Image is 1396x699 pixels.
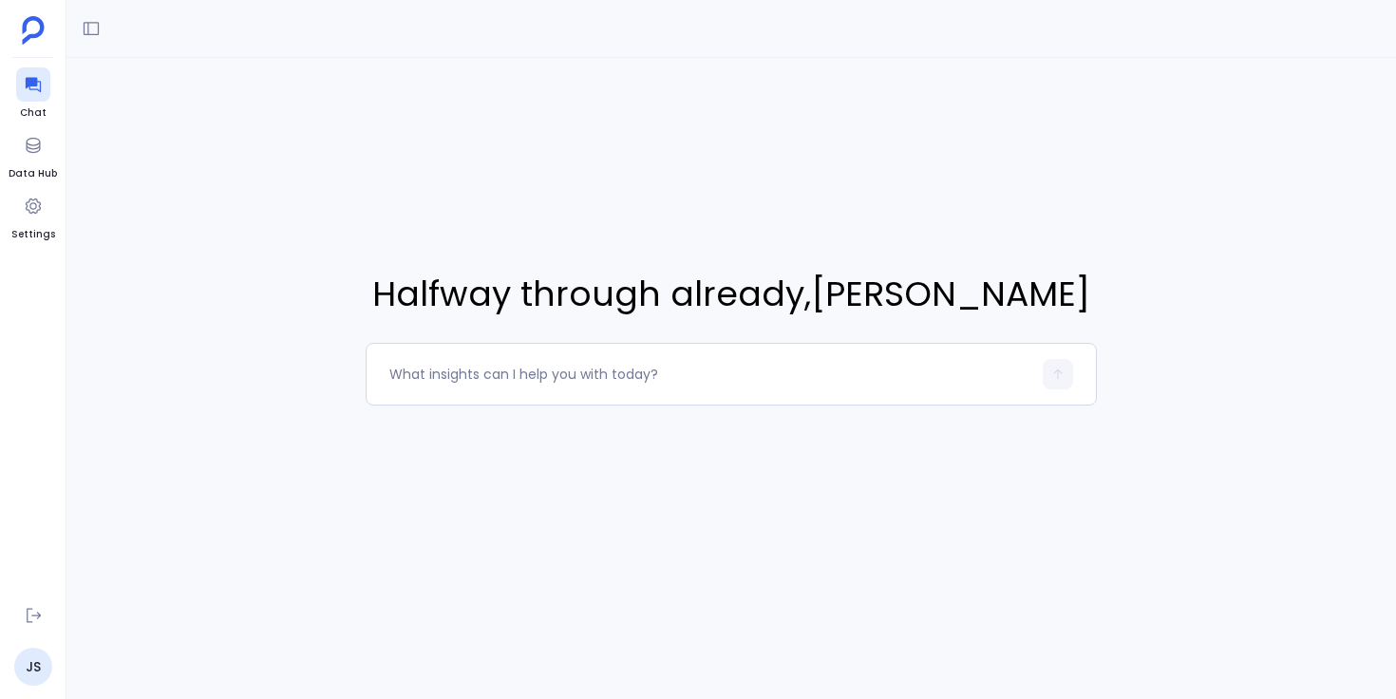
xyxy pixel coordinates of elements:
[9,128,57,181] a: Data Hub
[11,189,55,242] a: Settings
[11,227,55,242] span: Settings
[366,269,1097,320] span: Halfway through already , [PERSON_NAME]
[16,105,50,121] span: Chat
[22,16,45,45] img: petavue logo
[14,648,52,686] a: JS
[16,67,50,121] a: Chat
[9,166,57,181] span: Data Hub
